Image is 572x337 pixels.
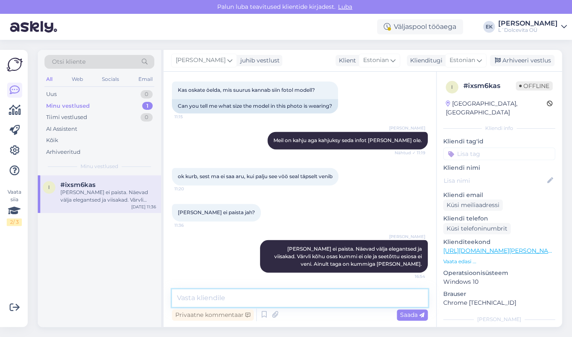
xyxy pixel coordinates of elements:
span: Kas oskate öelda, mis suurus kannab siin fotol modell? [178,87,315,93]
p: Kliendi tag'id [443,137,555,146]
div: Klient [335,56,356,65]
p: Operatsioonisüsteem [443,269,555,277]
span: i [451,84,453,90]
span: #ixsm6kas [60,181,96,189]
div: Arhiveeritud [46,148,81,156]
a: [PERSON_NAME]L´Dolcevita OÜ [498,20,567,34]
div: Socials [100,74,121,85]
div: L´Dolcevita OÜ [498,27,558,34]
div: Arhiveeri vestlus [490,55,554,66]
span: Luba [335,3,355,10]
p: Chrome [TECHNICAL_ID] [443,298,555,307]
span: i [48,184,50,190]
span: [PERSON_NAME] [389,125,425,131]
span: Meil on kahju aga kahjuksy seda infot [PERSON_NAME] ole. [273,137,422,143]
p: Kliendi telefon [443,214,555,223]
div: Tiimi vestlused [46,113,87,122]
span: Minu vestlused [81,163,118,170]
div: Can you tell me what size the model in this photo is wearing? [172,99,338,113]
div: Email [137,74,154,85]
p: Kliendi nimi [443,163,555,172]
div: Uus [46,90,57,99]
p: Kliendi email [443,191,555,200]
div: Küsi meiliaadressi [443,200,503,211]
span: 11:20 [174,186,206,192]
div: [PERSON_NAME] [498,20,558,27]
div: 2 / 3 [7,218,22,226]
div: Kliendi info [443,124,555,132]
div: Küsi telefoninumbrit [443,223,511,234]
div: Väljaspool tööaega [377,19,463,34]
p: Klienditeekond [443,238,555,246]
div: juhib vestlust [237,56,280,65]
div: Klienditugi [407,56,442,65]
span: Saada [400,311,424,319]
div: Vaata siia [7,188,22,226]
span: [PERSON_NAME] ei paista jah? [178,209,255,215]
span: Otsi kliente [52,57,86,66]
span: ok kurb, sest ma ei saa aru, kui palju see vöö seal täpselt venib [178,173,333,179]
span: [PERSON_NAME] [176,56,226,65]
div: All [44,74,54,85]
span: [PERSON_NAME] [389,233,425,239]
div: EK [483,21,495,33]
span: Estonian [363,56,389,65]
input: Lisa nimi [444,176,546,185]
img: Askly Logo [7,57,23,73]
div: Web [70,74,85,85]
p: Brauser [443,290,555,298]
div: Kõik [46,136,58,145]
div: Privaatne kommentaar [172,309,254,321]
div: # ixsm6kas [463,81,516,91]
span: 11:15 [174,114,206,120]
div: [DATE] 11:36 [131,204,156,210]
div: 0 [140,113,153,122]
span: Offline [516,81,553,91]
span: 16:54 [394,273,425,279]
p: Vaata edasi ... [443,258,555,265]
div: Minu vestlused [46,102,90,110]
div: 0 [140,90,153,99]
div: [PERSON_NAME] [443,316,555,323]
input: Lisa tag [443,148,555,160]
span: Estonian [450,56,475,65]
div: [GEOGRAPHIC_DATA], [GEOGRAPHIC_DATA] [446,99,547,117]
div: 1 [142,102,153,110]
div: [PERSON_NAME] ei paista. Näevad välja elegantsed ja viisakad. Värvli kõhu osas kummi ei ole ja se... [60,189,156,204]
span: Nähtud ✓ 11:19 [394,150,425,156]
a: [URL][DOMAIN_NAME][PERSON_NAME] [443,247,559,254]
span: [PERSON_NAME] ei paista. Näevad välja elegantsed ja viisakad. Värvli kõhu osas kummi ei ole ja se... [274,245,423,267]
div: AI Assistent [46,125,77,133]
span: 11:36 [174,222,206,228]
p: Windows 10 [443,277,555,286]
